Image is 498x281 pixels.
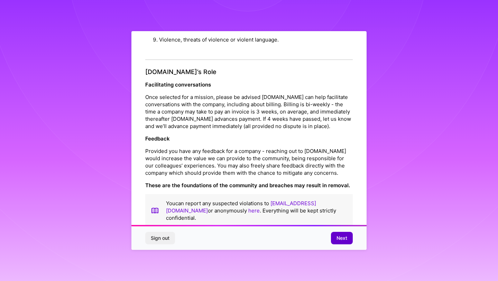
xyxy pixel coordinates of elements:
span: Next [336,235,347,242]
a: here [248,207,260,214]
strong: These are the foundations of the community and breaches may result in removal. [145,182,350,189]
li: Violence, threats of violence or violent language. [159,33,353,46]
p: Provided you have any feedback for a company - reaching out to [DOMAIN_NAME] would increase the v... [145,147,353,176]
strong: Facilitating conversations [145,81,211,88]
strong: Feedback [145,135,170,142]
img: book icon [151,200,159,221]
span: Sign out [151,235,169,242]
button: Next [331,232,353,244]
h4: [DOMAIN_NAME]’s Role [145,68,353,76]
p: Once selected for a mission, please be advised [DOMAIN_NAME] can help facilitate conversations wi... [145,93,353,130]
a: [EMAIL_ADDRESS][DOMAIN_NAME] [166,200,316,214]
p: You can report any suspected violations to or anonymously . Everything will be kept strictly conf... [166,200,347,221]
button: Sign out [145,232,175,244]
